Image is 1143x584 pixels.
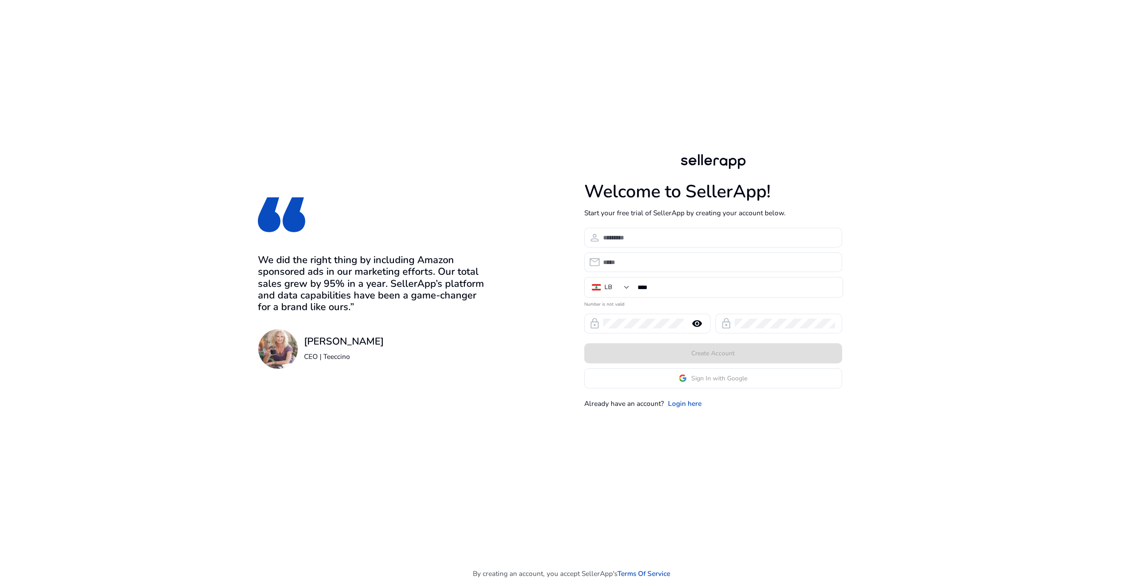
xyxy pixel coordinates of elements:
a: Terms Of Service [617,568,670,579]
span: lock [589,318,600,329]
mat-icon: remove_red_eye [686,318,708,329]
p: Start your free trial of SellerApp by creating your account below. [584,208,842,218]
h1: Welcome to SellerApp! [584,181,842,203]
a: Login here [668,398,702,409]
h3: We did the right thing by including Amazon sponsored ads in our marketing efforts. Our total sale... [258,254,487,313]
h3: [PERSON_NAME] [304,336,384,347]
span: person [589,232,600,243]
mat-error: Number is not valid [584,298,842,308]
span: lock [720,318,732,329]
p: Already have an account? [584,398,664,409]
div: LB [604,282,612,292]
p: CEO | Teeccino [304,351,384,362]
span: email [589,256,600,268]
